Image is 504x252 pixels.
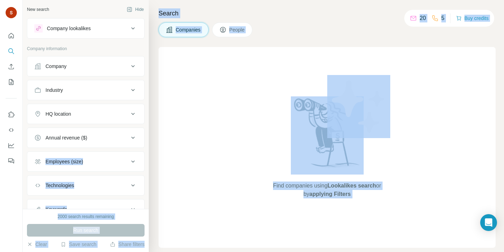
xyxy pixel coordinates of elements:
p: 20 [420,14,426,22]
button: Quick start [6,29,17,42]
div: Company [45,63,66,70]
img: Surfe Illustration - Woman searching with binoculars [291,96,364,175]
div: HQ location [45,110,71,117]
span: People [229,26,245,33]
img: Surfe Illustration - Stars [327,75,390,138]
button: Clear [27,241,47,248]
div: Company lookalikes [47,25,91,32]
button: Use Surfe API [6,124,17,136]
button: Search [6,45,17,57]
div: Open Intercom Messenger [480,214,497,231]
div: 2000 search results remaining [58,213,114,220]
div: Annual revenue ($) [45,134,87,141]
button: Use Surfe on LinkedIn [6,108,17,121]
span: applying Filters [309,191,351,197]
button: My lists [6,76,17,88]
span: Lookalikes search [328,183,376,189]
div: Technologies [45,182,74,189]
button: Buy credits [456,13,489,23]
p: 5 [441,14,444,22]
span: Companies [176,26,201,33]
button: Share filters [110,241,145,248]
div: Employees (size) [45,158,83,165]
button: Industry [27,82,144,98]
div: New search [27,6,49,13]
button: Employees (size) [27,153,144,170]
button: Company lookalikes [27,20,144,37]
div: Keywords [45,206,67,213]
span: Find companies using or by [271,182,383,198]
img: Avatar [6,7,17,18]
button: Keywords [27,201,144,218]
button: Feedback [6,155,17,167]
button: Company [27,58,144,75]
button: Annual revenue ($) [27,129,144,146]
button: Save search [61,241,96,248]
p: Company information [27,46,145,52]
button: Enrich CSV [6,60,17,73]
button: Dashboard [6,139,17,152]
button: HQ location [27,105,144,122]
button: Technologies [27,177,144,194]
button: Hide [122,4,149,15]
div: Industry [45,87,63,94]
h4: Search [159,8,496,18]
